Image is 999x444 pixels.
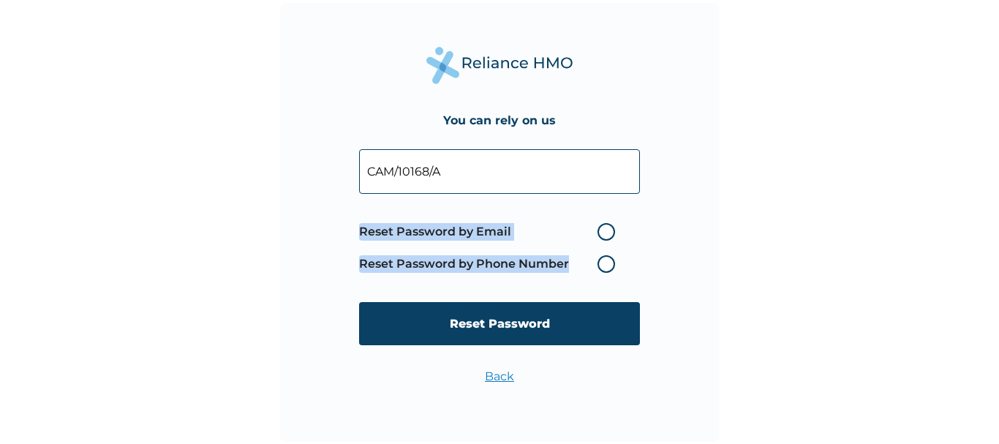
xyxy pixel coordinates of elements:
[485,369,514,383] a: Back
[443,113,556,127] h4: You can rely on us
[426,47,573,84] img: Reliance Health's Logo
[359,216,622,280] span: Password reset method
[359,149,640,194] input: Your Enrollee ID or Email Address
[359,255,622,273] label: Reset Password by Phone Number
[359,302,640,345] input: Reset Password
[359,223,622,241] label: Reset Password by Email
